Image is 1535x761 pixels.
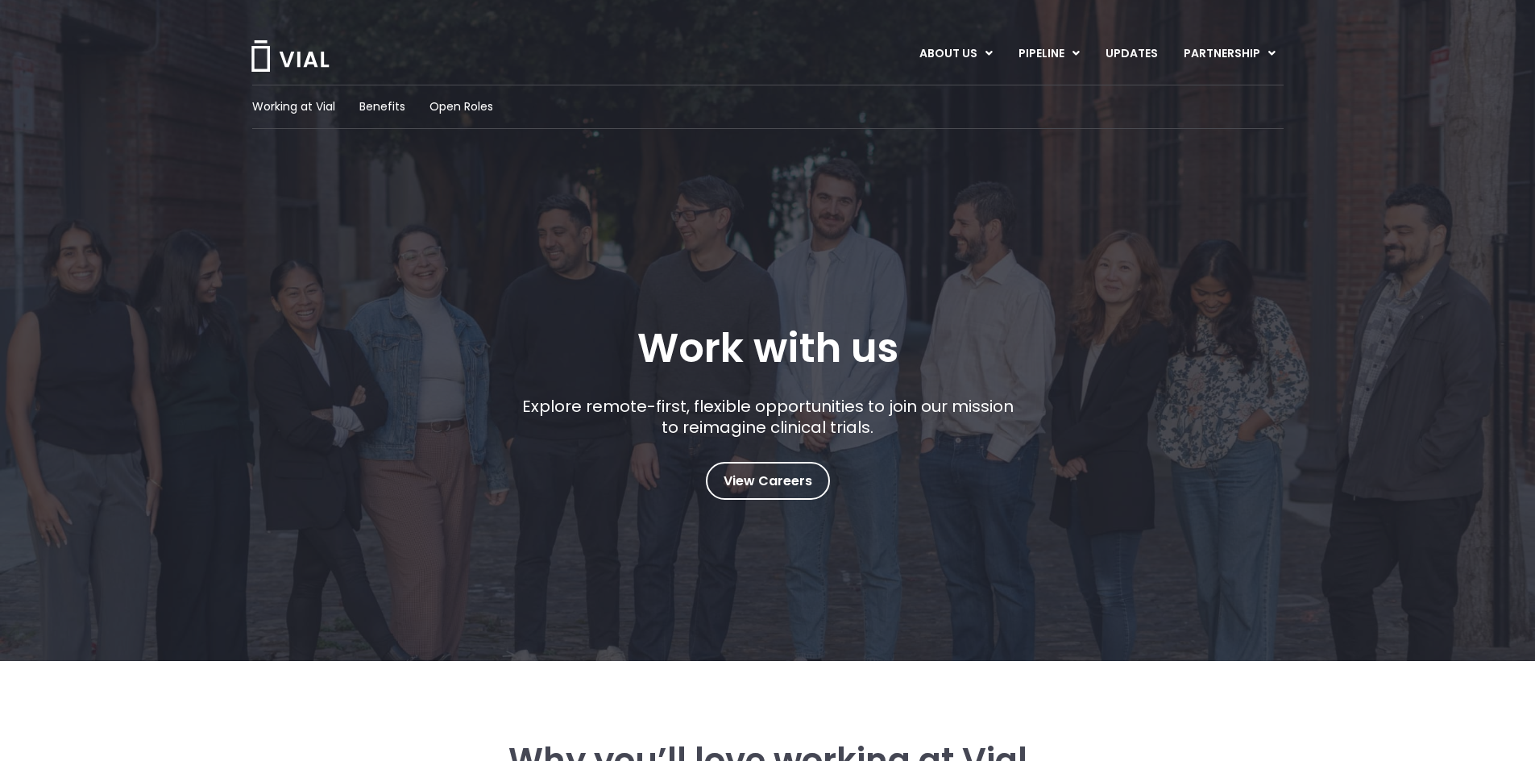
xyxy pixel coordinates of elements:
h1: Work with us [637,325,898,372]
a: PARTNERSHIPMenu Toggle [1171,40,1288,68]
a: View Careers [706,462,830,500]
a: Working at Vial [252,98,335,115]
a: Open Roles [429,98,493,115]
a: PIPELINEMenu Toggle [1006,40,1092,68]
p: Explore remote-first, flexible opportunities to join our mission to reimagine clinical trials. [516,396,1019,438]
span: View Careers [724,471,812,492]
a: Benefits [359,98,405,115]
a: UPDATES [1093,40,1170,68]
a: ABOUT USMenu Toggle [906,40,1005,68]
img: Vial Logo [250,40,330,72]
